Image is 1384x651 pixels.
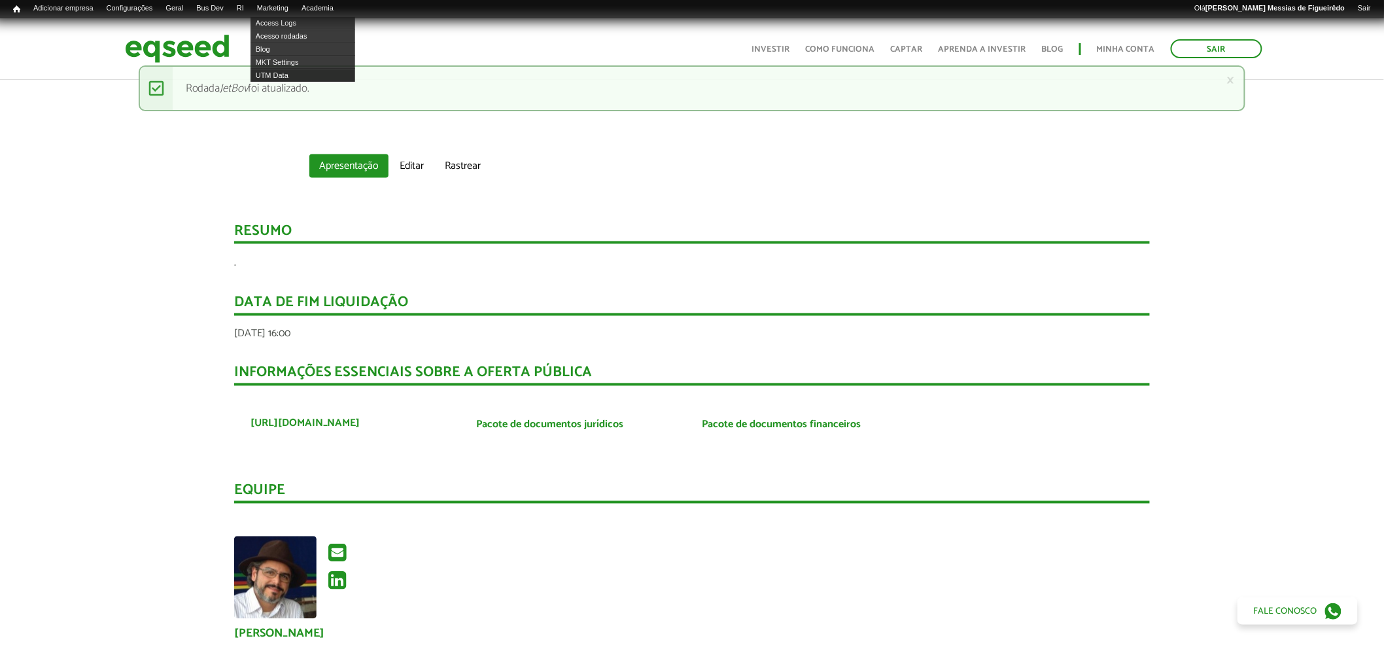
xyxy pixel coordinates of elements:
[1237,597,1358,625] a: Fale conosco
[27,3,100,14] a: Adicionar empresa
[139,65,1246,111] div: Rodada foi atualizado.
[1226,73,1234,87] a: ×
[309,154,389,178] a: Apresentação
[234,296,1150,316] div: Data de fim liquidação
[476,420,623,431] a: Pacote de documentos jurídicos
[234,224,1150,244] div: Resumo
[234,628,324,640] a: [PERSON_NAME]
[230,3,251,14] a: RI
[7,3,27,16] a: Início
[159,3,190,14] a: Geral
[190,3,230,14] a: Bus Dev
[1097,45,1155,54] a: Minha conta
[1042,45,1064,54] a: Blog
[1171,39,1262,58] a: Sair
[251,16,355,29] a: Access Logs
[234,537,317,619] img: Foto de Xisto Alves de Souza Junior
[806,45,875,54] a: Como funciona
[251,419,360,429] a: [URL][DOMAIN_NAME]
[100,3,160,14] a: Configurações
[939,45,1026,54] a: Aprenda a investir
[295,3,340,14] a: Academia
[220,79,249,97] em: JetBov
[390,154,434,178] a: Editar
[251,3,295,14] a: Marketing
[702,420,861,431] a: Pacote de documentos financeiros
[891,45,923,54] a: Captar
[1351,3,1377,14] a: Sair
[752,45,790,54] a: Investir
[234,325,290,343] span: [DATE] 16:00
[234,537,317,619] a: Ver perfil do usuário.
[435,154,491,178] a: Rastrear
[1188,3,1351,14] a: Olá[PERSON_NAME] Messias de Figueirêdo
[13,5,20,14] span: Início
[234,366,1150,386] div: INFORMAÇÕES ESSENCIAIS SOBRE A OFERTA PÚBLICA
[1205,4,1345,12] strong: [PERSON_NAME] Messias de Figueirêdo
[234,484,1150,504] div: Equipe
[234,257,1150,270] p: .
[125,31,230,66] img: EqSeed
